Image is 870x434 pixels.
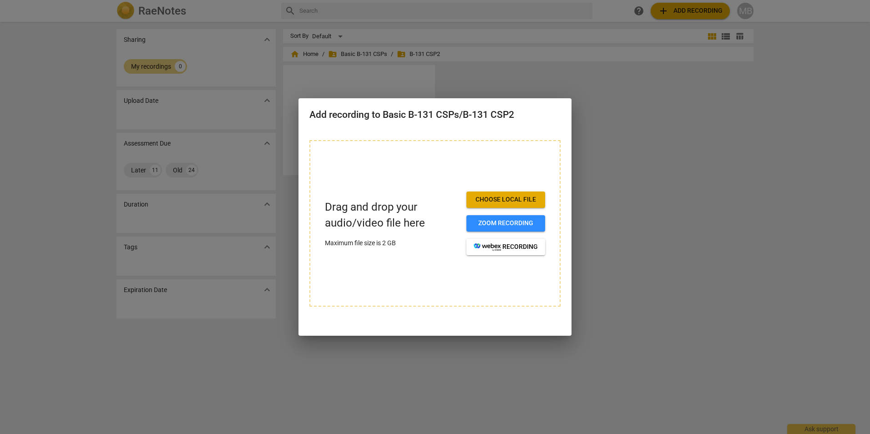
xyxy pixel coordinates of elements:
p: Drag and drop your audio/video file here [325,199,459,231]
button: Choose local file [466,192,545,208]
h2: Add recording to Basic B-131 CSPs/B-131 CSP2 [309,109,561,121]
p: Maximum file size is 2 GB [325,238,459,248]
button: recording [466,239,545,255]
span: Zoom recording [474,219,538,228]
span: Choose local file [474,195,538,204]
span: recording [474,242,538,252]
button: Zoom recording [466,215,545,232]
